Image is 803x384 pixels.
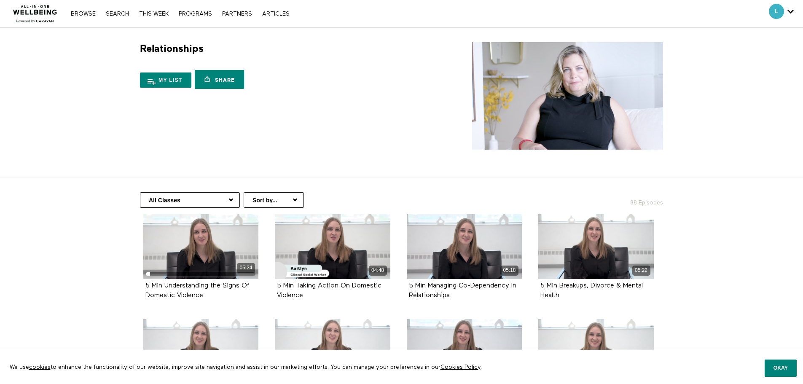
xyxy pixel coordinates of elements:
a: ARTICLES [258,11,294,17]
a: 5 Min Managing Co-Dependency In Relationships 05:18 [407,214,522,279]
a: PROGRAMS [175,11,216,17]
h1: Relationships [140,42,204,55]
a: 5 Min Breaking Free From People-Pleasing Habits 04:37 [275,319,390,384]
a: cookies [29,364,51,370]
a: Share [195,70,244,89]
img: Relationships [472,42,663,150]
button: My list [140,73,191,88]
p: We use to enhance the functionality of our website, improve site navigation and assist in our mar... [3,357,633,378]
a: Cookies Policy [440,364,481,370]
a: 5 Min Managing Co-Dependency In Relationships [409,282,516,298]
a: 5 Min Breakups, Divorce & Mental Health 05:22 [538,214,654,279]
div: 05:18 [500,266,518,275]
button: Okay [765,360,797,376]
a: 5 Min Conversation Tips When You're Shy Or Anxious 05:02 [538,319,654,384]
a: 5 Min Understanding the Signs Of Domestic Violence 05:24 [143,214,259,279]
a: PARTNERS [218,11,256,17]
a: Search [102,11,133,17]
h2: 88 Episodes [573,192,668,207]
a: 5 Min Breakups, Divorce & Mental Health [540,282,643,298]
a: 5 Min Taking Action On Domestic Violence 04:48 [275,214,390,279]
a: 5 Min Taking Action On Domestic Violence [277,282,381,298]
a: 5 Min How To Stop Seeking Approval From Others 05:04 [143,319,259,384]
div: 05:24 [237,263,255,273]
strong: 5 Min Understanding the Signs Of Domestic Violence [145,282,250,299]
nav: Primary [67,9,293,18]
a: THIS WEEK [135,11,173,17]
a: 5 Min Understanding the Signs Of Domestic Violence [145,282,250,298]
div: 05:22 [632,266,650,275]
div: 04:48 [369,266,387,275]
strong: 5 Min Taking Action On Domestic Violence [277,282,381,299]
a: 5 Min Handling Rejection Without Losing Confidence 04:02 [407,319,522,384]
a: Browse [67,11,100,17]
strong: 5 Min Breakups, Divorce & Mental Health [540,282,643,299]
strong: 5 Min Managing Co-Dependency In Relationships [409,282,516,299]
